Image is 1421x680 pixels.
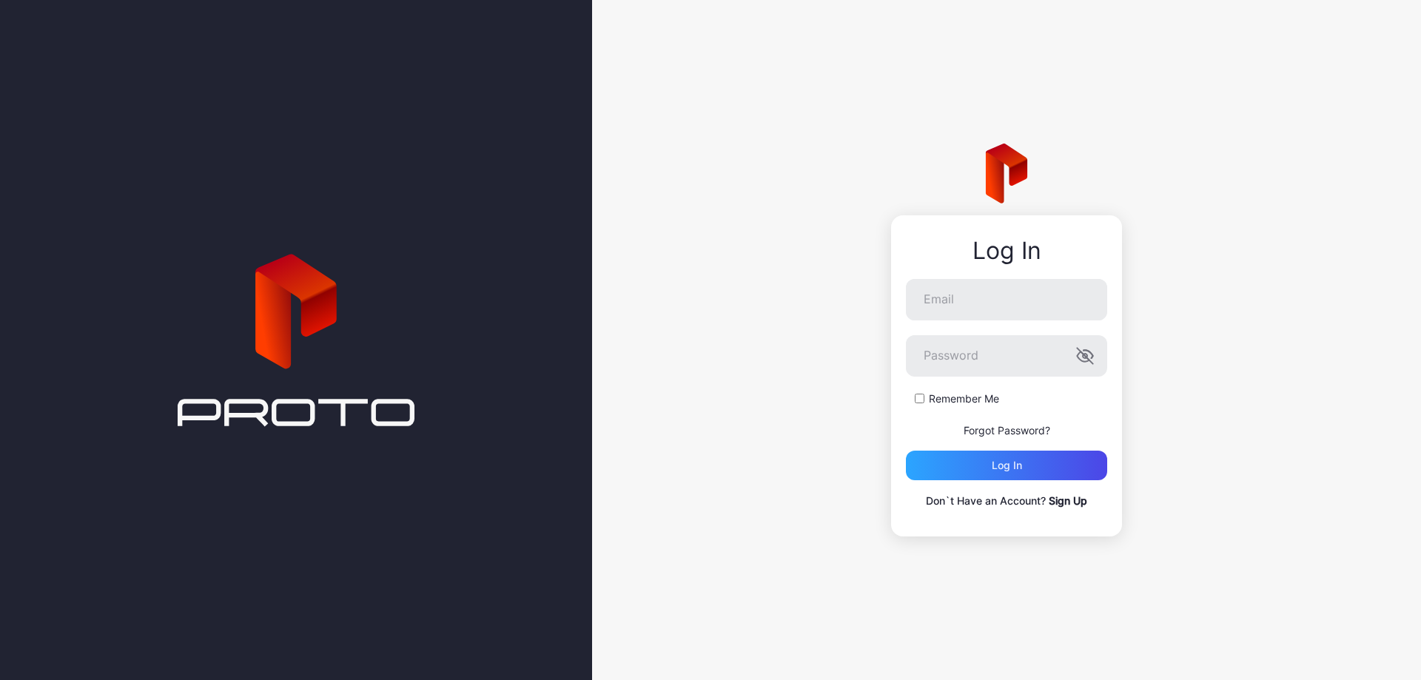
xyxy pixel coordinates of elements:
[906,451,1107,480] button: Log in
[906,335,1107,377] input: Password
[964,424,1050,437] a: Forgot Password?
[929,391,999,406] label: Remember Me
[906,492,1107,510] p: Don`t Have an Account?
[1076,347,1094,365] button: Password
[906,238,1107,264] div: Log In
[992,459,1022,471] div: Log in
[1049,494,1087,507] a: Sign Up
[906,279,1107,320] input: Email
